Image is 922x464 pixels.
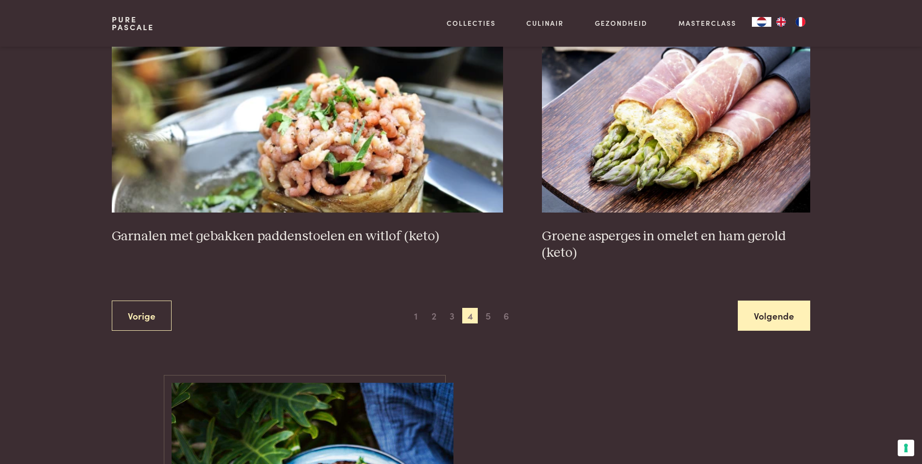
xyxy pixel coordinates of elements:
a: Gezondheid [595,18,647,28]
span: 4 [462,308,478,323]
a: NL [752,17,771,27]
a: Groene asperges in omelet en ham gerold (keto) Groene asperges in omelet en ham gerold (keto) [542,18,810,262]
a: PurePascale [112,16,154,31]
span: 5 [480,308,496,323]
span: 6 [499,308,514,323]
img: Garnalen met gebakken paddenstoelen en witlof (keto) [112,18,503,213]
a: Masterclass [678,18,736,28]
a: EN [771,17,791,27]
span: 3 [444,308,460,323]
a: Collecties [447,18,496,28]
a: Vorige [112,301,172,331]
a: Culinair [526,18,564,28]
aside: Language selected: Nederlands [752,17,810,27]
button: Uw voorkeuren voor toestemming voor trackingtechnologieën [898,440,914,456]
a: Garnalen met gebakken paddenstoelen en witlof (keto) Garnalen met gebakken paddenstoelen en witlo... [112,18,503,245]
img: Groene asperges in omelet en ham gerold (keto) [542,18,810,213]
a: FR [791,17,810,27]
a: Volgende [738,301,810,331]
div: Language [752,17,771,27]
span: 1 [408,308,424,323]
span: 2 [426,308,442,323]
h3: Groene asperges in omelet en ham gerold (keto) [542,228,810,262]
ul: Language list [771,17,810,27]
h3: Garnalen met gebakken paddenstoelen en witlof (keto) [112,228,503,245]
